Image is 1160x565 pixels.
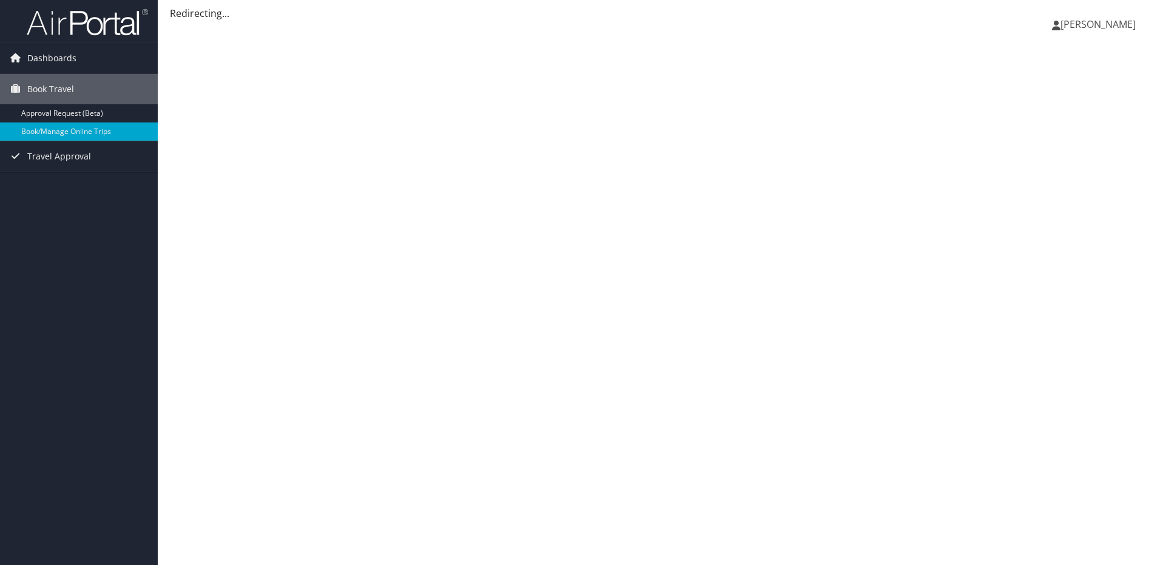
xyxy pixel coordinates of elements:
[1052,6,1148,42] a: [PERSON_NAME]
[27,74,74,104] span: Book Travel
[27,43,76,73] span: Dashboards
[27,8,148,36] img: airportal-logo.png
[27,141,91,172] span: Travel Approval
[170,6,1148,21] div: Redirecting...
[1061,18,1136,31] span: [PERSON_NAME]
